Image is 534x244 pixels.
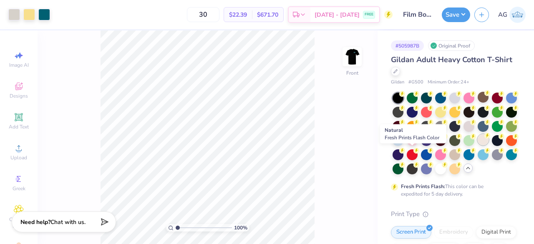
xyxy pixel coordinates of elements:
[13,185,25,192] span: Greek
[397,6,438,23] input: Untitled Design
[498,7,526,23] a: AG
[442,8,470,22] button: Save
[187,7,219,22] input: – –
[20,218,50,226] strong: Need help?
[344,48,360,65] img: Front
[391,226,431,239] div: Screen Print
[476,226,516,239] div: Digital Print
[346,69,358,77] div: Front
[10,93,28,99] span: Designs
[391,40,424,51] div: # 505987B
[315,10,360,19] span: [DATE] - [DATE]
[428,79,469,86] span: Minimum Order: 24 +
[401,183,504,198] div: This color can be expedited for 5 day delivery.
[234,224,247,231] span: 100 %
[391,209,517,219] div: Print Type
[4,216,33,229] span: Clipart & logos
[434,226,474,239] div: Embroidery
[229,10,247,19] span: $22.39
[365,12,373,18] span: FREE
[391,55,512,65] span: Gildan Adult Heavy Cotton T-Shirt
[257,10,278,19] span: $671.70
[498,10,507,20] span: AG
[10,154,27,161] span: Upload
[50,218,86,226] span: Chat with us.
[385,134,439,141] span: Fresh Prints Flash Color
[9,123,29,130] span: Add Text
[391,79,404,86] span: Gildan
[401,183,445,190] strong: Fresh Prints Flash:
[408,79,423,86] span: # G500
[509,7,526,23] img: Akshika Gurao
[380,124,446,143] div: Natural
[9,62,29,68] span: Image AI
[428,40,475,51] div: Original Proof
